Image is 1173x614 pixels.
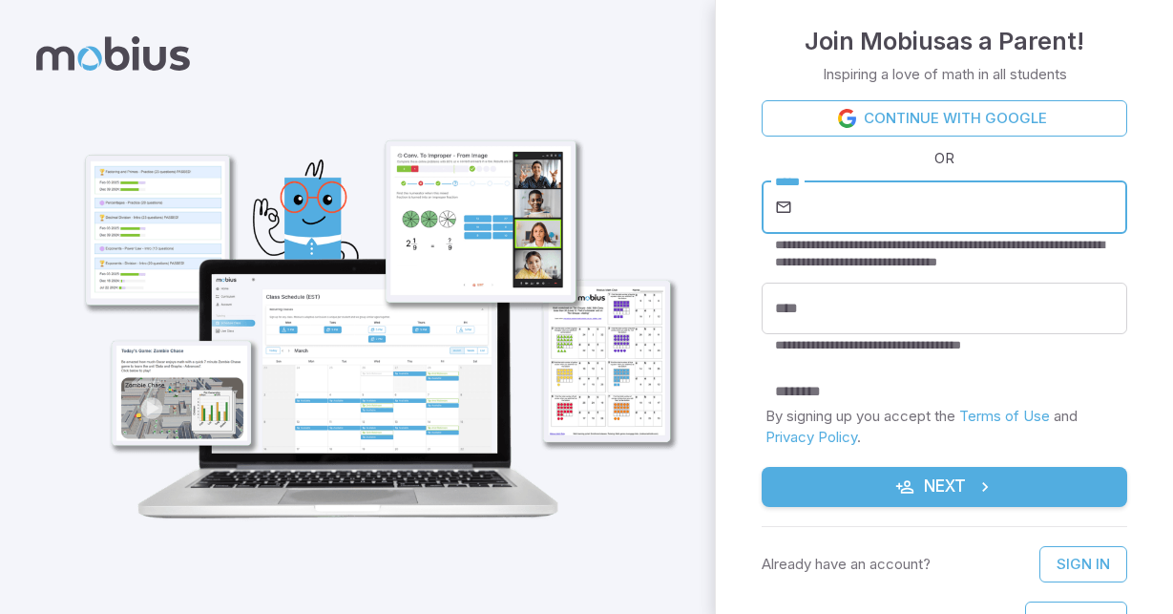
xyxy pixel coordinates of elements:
[805,22,1084,60] h4: Join Mobius as a Parent !
[930,148,959,169] span: OR
[762,467,1127,507] button: Next
[765,428,857,446] a: Privacy Policy
[53,70,692,539] img: parent_1-illustration
[762,100,1127,137] a: Continue with Google
[765,406,1123,448] p: By signing up you accept the and .
[762,554,931,575] p: Already have an account?
[823,64,1067,85] p: Inspiring a love of math in all students
[1039,546,1127,582] a: Sign In
[959,407,1050,425] a: Terms of Use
